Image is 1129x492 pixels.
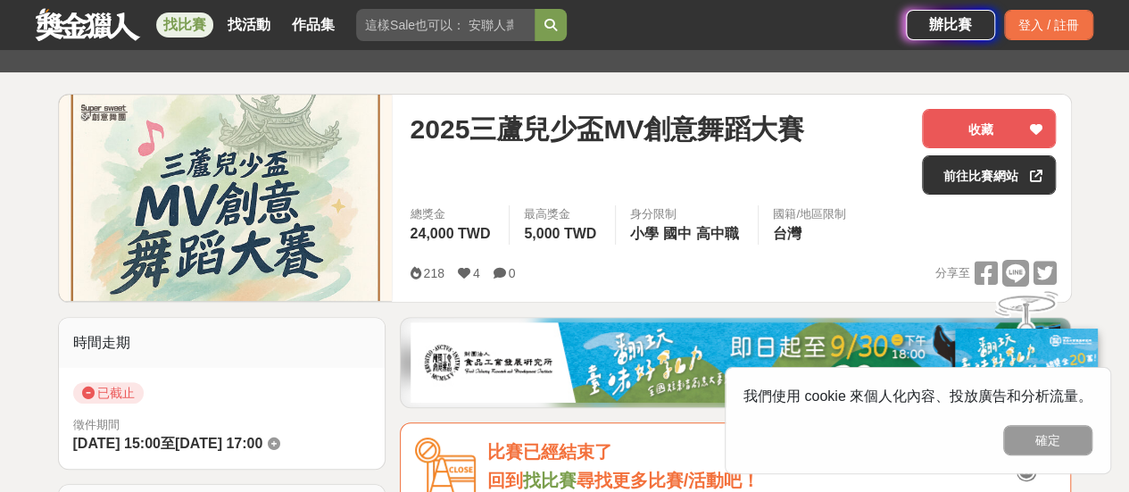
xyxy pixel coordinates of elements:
a: 前往比賽網站 [922,155,1056,195]
div: 登入 / 註冊 [1004,10,1093,40]
a: 找比賽 [522,471,576,490]
span: 台灣 [773,226,801,241]
div: 國籍/地區限制 [773,205,846,223]
a: 找活動 [220,13,278,38]
input: 這樣Sale也可以： 安聯人壽創意銷售法募集 [356,9,535,41]
div: 時間走期 [59,318,386,368]
span: 回到 [486,471,522,490]
span: 24,000 TWD [410,226,490,241]
span: 小學 [630,226,659,241]
span: 2025三蘆兒少盃MV創意舞蹈大賽 [410,109,804,149]
a: 作品集 [285,13,342,38]
div: 身分限制 [630,205,743,223]
span: 至 [161,436,175,451]
a: 辦比賽 [906,10,995,40]
img: b0ef2173-5a9d-47ad-b0e3-de335e335c0a.jpg [411,322,1060,403]
span: 0 [509,266,516,280]
span: [DATE] 17:00 [175,436,262,451]
button: 確定 [1003,425,1092,455]
span: 最高獎金 [524,205,601,223]
span: 218 [423,266,444,280]
span: 國中 [663,226,692,241]
span: 4 [473,266,480,280]
span: 總獎金 [410,205,494,223]
a: 找比賽 [156,13,213,38]
span: 尋找更多比賽/活動吧！ [576,471,760,490]
div: 比賽已經結束了 [486,438,1056,467]
img: Cover Image [59,95,393,301]
span: 已截止 [73,382,144,404]
span: 分享至 [934,260,969,287]
img: ff197300-f8ee-455f-a0ae-06a3645bc375.jpg [955,329,1098,447]
span: 徵件期間 [73,418,120,431]
span: [DATE] 15:00 [73,436,161,451]
span: 5,000 TWD [524,226,596,241]
button: 收藏 [922,109,1056,148]
span: 高中職 [696,226,739,241]
span: 我們使用 cookie 來個人化內容、投放廣告和分析流量。 [743,388,1092,404]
